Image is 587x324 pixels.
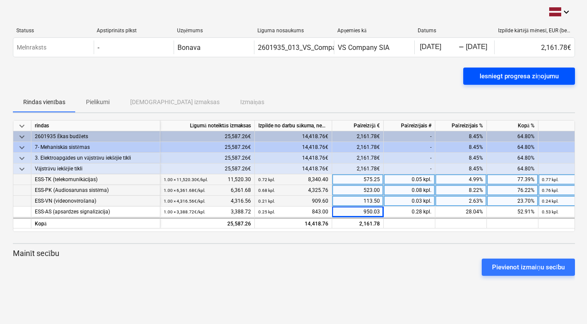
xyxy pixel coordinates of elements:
[384,120,435,131] div: Pašreizējais #
[542,199,559,204] small: 0.24 kpl.
[258,188,275,193] small: 0.68 kpl.
[164,199,205,204] small: 1.00 × 4,316.56€ / kpl.
[384,174,435,185] div: 0.05 kpl.
[487,196,538,207] div: 23.70%
[492,262,565,273] div: Pievienot izmaiņu secību
[258,177,275,182] small: 0.72 kpl.
[98,43,99,52] div: -
[97,28,170,34] div: Apstiprināts plkst
[332,218,384,228] div: 2,161.78
[257,28,331,34] div: Līguma nosaukums
[35,196,156,207] div: ESS-VN (videonovērošana)
[418,28,491,34] div: Datums
[258,43,504,52] div: 2601935_013_VS_Company_SIA_20250122_Ligums_vajstravas_EV44_1karta.pdf
[487,120,538,131] div: Kopā %
[164,210,205,214] small: 1.00 × 3,388.72€ / kpl.
[480,71,559,82] div: Iesniegt progresa ziņojumu
[332,164,384,174] div: 2,161.78€
[542,177,559,182] small: 0.77 kpl.
[435,174,487,185] div: 4.99%
[459,45,464,50] div: -
[258,207,328,217] div: 843.00
[487,174,538,185] div: 77.39%
[384,207,435,217] div: 0.28 kpl.
[332,196,384,207] div: 113.50
[435,120,487,131] div: Pašreizējais %
[16,28,90,34] div: Statuss
[384,131,435,142] div: -
[164,174,251,185] div: 11,520.30
[435,142,487,153] div: 8.45%
[35,164,156,174] div: Vājstrāvu iekšējie tīkli
[255,131,332,142] div: 14,418.76€
[482,259,575,276] button: Pievienot izmaiņu secību
[164,196,251,207] div: 4,316.56
[542,188,559,193] small: 0.76 kpl.
[258,219,328,229] div: 14,418.76
[160,142,255,153] div: 25,587.26€
[332,131,384,142] div: 2,161.78€
[463,68,575,85] button: Iesniegt progresa ziņojumu
[35,131,156,142] div: 2601935 Ēkas budžets
[435,153,487,164] div: 8.45%
[561,7,572,17] i: keyboard_arrow_down
[384,142,435,153] div: -
[332,142,384,153] div: 2,161.78€
[160,153,255,164] div: 25,587.26€
[487,164,538,174] div: 64.80%
[487,207,538,217] div: 52.91%
[164,219,251,229] div: 25,587.26
[258,174,328,185] div: 8,340.40
[435,185,487,196] div: 8.22%
[164,177,208,182] small: 1.00 × 11,520.30€ / kpl.
[17,153,27,164] span: keyboard_arrow_down
[35,153,156,164] div: 3. Elektroapgādes un vājstrāvu iekšējie tīkli
[435,131,487,142] div: 8.45%
[258,196,328,207] div: 909.60
[338,43,389,52] div: VS Company SIA
[258,185,328,196] div: 4,325.76
[435,196,487,207] div: 2.63%
[35,142,156,153] div: 7- Mehaniskās sistēmas
[384,153,435,164] div: -
[498,28,572,34] div: Izpilde kārtējā mēnesī, EUR (bez PVN)
[332,207,384,217] div: 950.03
[255,153,332,164] div: 14,418.76€
[258,199,275,204] small: 0.21 kpl.
[17,43,46,52] p: Melnraksts
[384,196,435,207] div: 0.03 kpl.
[542,210,559,214] small: 0.53 kpl.
[418,41,459,53] input: Sākuma datums
[160,131,255,142] div: 25,587.26€
[177,28,251,34] div: Uzņēmums
[494,40,575,54] div: 2,161.78€
[17,142,27,153] span: keyboard_arrow_down
[332,153,384,164] div: 2,161.78€
[255,164,332,174] div: 14,418.76€
[177,43,201,52] div: Bonava
[23,98,65,107] p: Rindas vienības
[17,132,27,142] span: keyboard_arrow_down
[31,120,160,131] div: rindas
[35,207,156,217] div: ESS-AS (apsardzes signalizācija)
[487,185,538,196] div: 76.22%
[332,120,384,131] div: Pašreizējā €
[255,142,332,153] div: 14,418.76€
[164,207,251,217] div: 3,388.72
[31,218,160,228] div: Kopā
[258,210,275,214] small: 0.25 kpl.
[13,248,575,259] p: Mainīt secību
[435,207,487,217] div: 28.04%
[35,174,156,185] div: ESS-TK (telekomunikācijas)
[337,28,411,34] div: Apņemies kā
[35,185,156,196] div: ESS-PK (Audiosarunas sistēma)
[255,120,332,131] div: Izpilde no darbu sākuma, neskaitot kārtējā mēneša izpildi
[86,98,110,107] p: Pielikumi
[435,164,487,174] div: 8.45%
[160,164,255,174] div: 25,587.26€
[17,121,27,131] span: keyboard_arrow_down
[332,174,384,185] div: 575.25
[17,164,27,174] span: keyboard_arrow_down
[464,41,504,53] input: Beigu datums
[487,142,538,153] div: 64.80%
